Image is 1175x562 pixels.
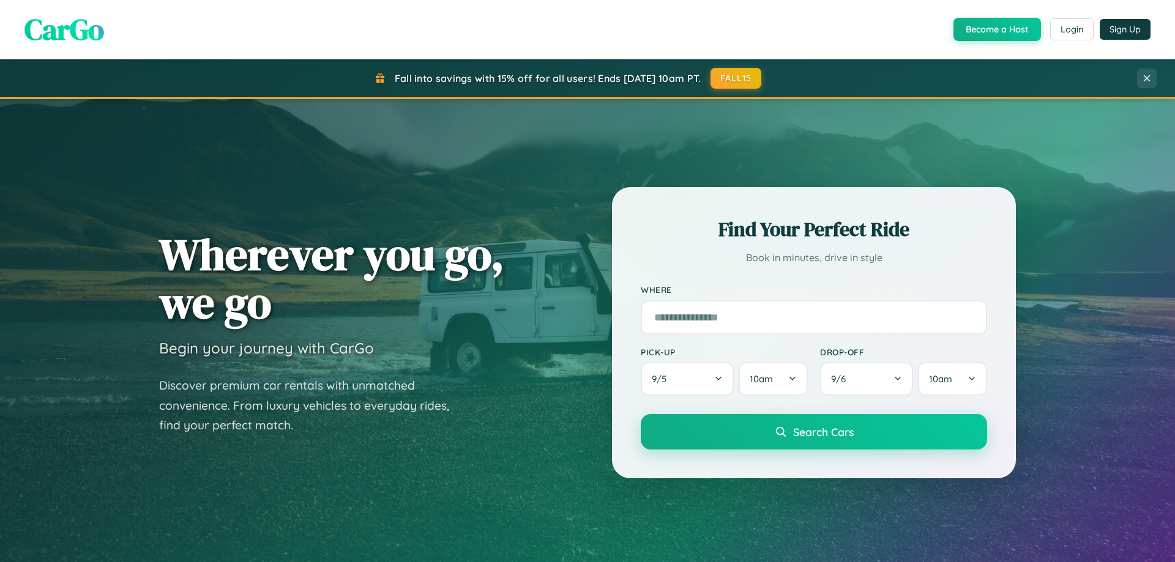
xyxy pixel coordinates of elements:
[929,373,952,385] span: 10am
[918,362,987,396] button: 10am
[820,362,913,396] button: 9/6
[831,373,852,385] span: 9 / 6
[711,68,762,89] button: FALL15
[1050,18,1094,40] button: Login
[641,362,734,396] button: 9/5
[820,347,987,357] label: Drop-off
[24,9,104,50] span: CarGo
[641,285,987,295] label: Where
[793,425,854,438] span: Search Cars
[641,216,987,243] h2: Find Your Perfect Ride
[159,230,504,327] h1: Wherever you go, we go
[395,72,701,84] span: Fall into savings with 15% off for all users! Ends [DATE] 10am PT.
[739,362,808,396] button: 10am
[159,339,374,357] h3: Begin your journey with CarGo
[953,18,1041,41] button: Become a Host
[641,249,987,267] p: Book in minutes, drive in style
[750,373,773,385] span: 10am
[159,375,465,435] p: Discover premium car rentals with unmatched convenience. From luxury vehicles to everyday rides, ...
[1100,19,1151,40] button: Sign Up
[652,373,673,385] span: 9 / 5
[641,414,987,449] button: Search Cars
[641,347,808,357] label: Pick-up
